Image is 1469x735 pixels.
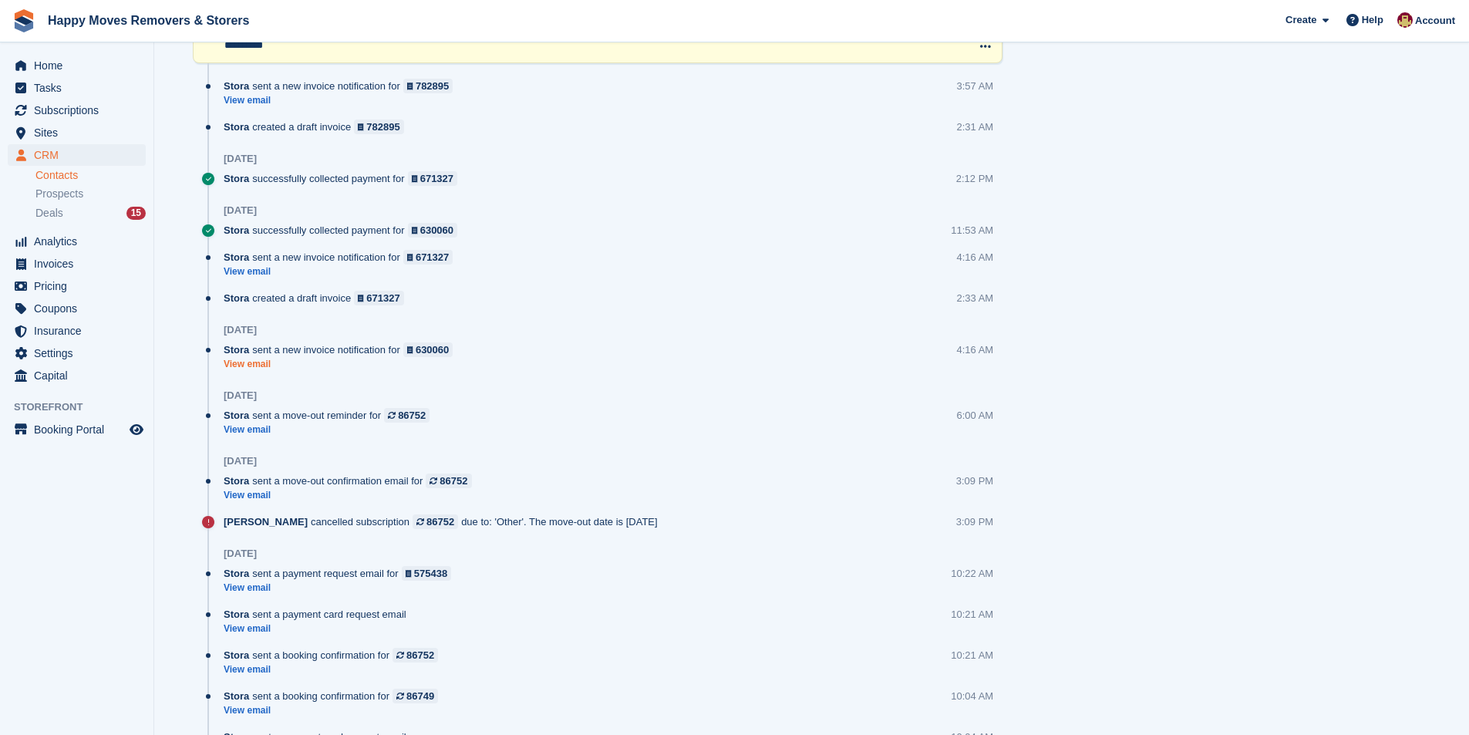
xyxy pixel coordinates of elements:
a: 630060 [403,342,453,357]
a: menu [8,275,146,297]
a: 86752 [413,514,458,529]
div: 630060 [420,223,453,238]
div: sent a move-out confirmation email for [224,474,480,488]
a: menu [8,231,146,252]
span: Stora [224,250,249,265]
span: Account [1415,13,1455,29]
span: Coupons [34,298,126,319]
div: 10:22 AM [951,566,993,581]
span: Stora [224,566,249,581]
span: Stora [224,120,249,134]
div: 3:09 PM [956,514,993,529]
span: Stora [224,648,249,663]
div: sent a payment card request email [224,607,414,622]
span: Deals [35,206,63,221]
a: 575438 [402,566,452,581]
div: [DATE] [224,389,257,402]
a: menu [8,365,146,386]
a: Happy Moves Removers & Storers [42,8,255,33]
div: 2:12 PM [956,171,993,186]
span: Prospects [35,187,83,201]
a: View email [224,265,460,278]
div: 671327 [416,250,449,265]
div: sent a new invoice notification for [224,342,460,357]
div: created a draft invoice [224,120,412,134]
div: sent a payment request email for [224,566,459,581]
span: Stora [224,474,249,488]
div: 86752 [440,474,467,488]
a: View email [224,358,460,371]
div: 782895 [366,120,399,134]
div: 86752 [398,408,426,423]
div: 3:57 AM [957,79,994,93]
div: 2:31 AM [957,120,994,134]
span: Storefront [14,400,153,415]
div: 671327 [420,171,453,186]
span: Stora [224,342,249,357]
div: 630060 [416,342,449,357]
div: created a draft invoice [224,291,412,305]
span: Capital [34,365,126,386]
a: 782895 [354,120,404,134]
span: Analytics [34,231,126,252]
img: stora-icon-8386f47178a22dfd0bd8f6a31ec36ba5ce8667c1dd55bd0f319d3a0aa187defe.svg [12,9,35,32]
a: 86749 [393,689,438,703]
div: 6:00 AM [957,408,994,423]
a: 86752 [426,474,471,488]
div: 575438 [414,566,447,581]
a: menu [8,342,146,364]
a: View email [224,489,480,502]
a: 86752 [393,648,438,663]
img: Steven Fry [1397,12,1413,28]
a: menu [8,144,146,166]
a: menu [8,419,146,440]
div: sent a booking confirmation for [224,689,446,703]
div: [DATE] [224,324,257,336]
div: sent a new invoice notification for [224,79,460,93]
div: 10:21 AM [951,648,993,663]
div: 10:21 AM [951,607,993,622]
div: successfully collected payment for [224,223,465,238]
span: Stora [224,223,249,238]
div: 3:09 PM [956,474,993,488]
div: 671327 [366,291,399,305]
div: 782895 [416,79,449,93]
a: 671327 [354,291,404,305]
div: 15 [126,207,146,220]
a: 86752 [384,408,430,423]
div: [DATE] [224,455,257,467]
span: Create [1285,12,1316,28]
a: View email [224,423,437,437]
span: Insurance [34,320,126,342]
div: [DATE] [224,548,257,560]
span: Home [34,55,126,76]
div: 86752 [426,514,454,529]
span: Help [1362,12,1383,28]
div: 86749 [406,689,434,703]
span: Pricing [34,275,126,297]
a: View email [224,622,414,636]
span: Stora [224,408,249,423]
a: 782895 [403,79,453,93]
span: Stora [224,607,249,622]
a: 630060 [408,223,458,238]
div: [DATE] [224,204,257,217]
a: 671327 [403,250,453,265]
div: sent a booking confirmation for [224,648,446,663]
div: 4:16 AM [957,342,994,357]
a: View email [224,94,460,107]
a: menu [8,298,146,319]
a: View email [224,582,459,595]
a: Preview store [127,420,146,439]
div: sent a new invoice notification for [224,250,460,265]
a: menu [8,122,146,143]
span: Stora [224,291,249,305]
span: Settings [34,342,126,364]
div: successfully collected payment for [224,171,465,186]
a: menu [8,99,146,121]
a: View email [224,704,446,717]
a: Prospects [35,186,146,202]
a: 671327 [408,171,458,186]
div: [DATE] [224,153,257,165]
a: Contacts [35,168,146,183]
